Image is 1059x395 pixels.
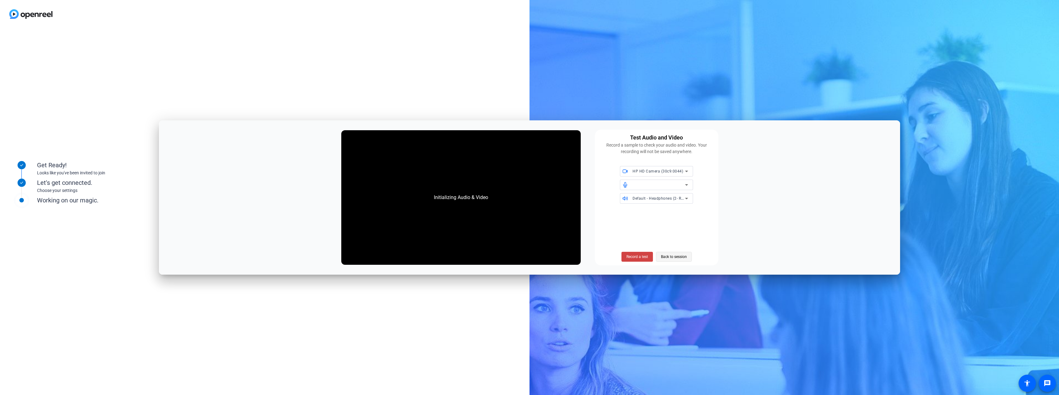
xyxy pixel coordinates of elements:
[1044,380,1051,387] mat-icon: message
[37,160,160,170] div: Get Ready!
[37,196,160,205] div: Working on our magic.
[661,251,687,263] span: Back to session
[37,187,160,194] div: Choose your settings
[1024,380,1031,387] mat-icon: accessibility
[656,252,692,262] button: Back to session
[599,142,715,155] div: Record a sample to check your audio and video. Your recording will not be saved anywhere.
[37,178,160,187] div: Let's get connected.
[621,252,653,262] button: Record a test
[633,169,683,173] span: HP HD Camera (30c9:0044)
[626,254,648,260] span: Record a test
[630,133,683,142] div: Test Audio and Video
[428,188,494,207] div: Initializing Audio & Video
[633,196,710,201] span: Default - Headphones (2- Realtek(R) Audio)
